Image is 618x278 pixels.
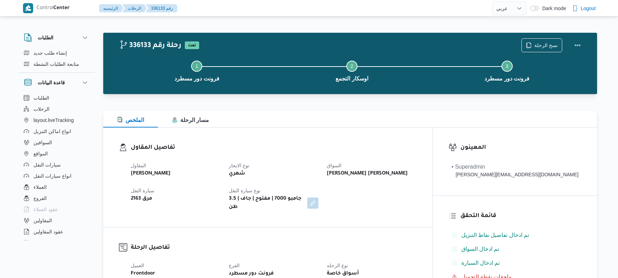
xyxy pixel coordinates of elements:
[229,195,302,211] b: جامبو 7000 | مفتوح | جاف | 3.5 طن
[33,49,67,57] span: إنشاء طلب جديد
[327,263,348,268] span: نوع الرحله
[429,52,585,88] button: فرونت دور مسطرد
[461,245,499,253] span: تم ادخال السواق
[172,117,209,123] span: مسار الرحلة
[33,60,79,68] span: متابعة الطلبات النشطة
[33,172,71,180] span: انواع سيارات النقل
[131,188,154,193] span: سيارة النقل
[21,137,92,148] button: السواقين
[506,63,508,69] span: 3
[274,52,430,88] button: اوسكار التجمع
[452,163,579,178] span: • Superadmin mohamed.nabil@illa.com.eg
[195,63,198,69] span: 1
[185,41,199,49] span: تمت
[21,215,92,226] button: المقاولين
[460,211,581,221] h3: قائمة التحقق
[33,161,61,169] span: سيارات النقل
[21,226,92,237] button: عقود المقاولين
[21,148,92,159] button: المواقع
[449,257,581,269] button: تم ادخال السيارة
[122,4,147,13] button: الرحلات
[117,117,144,123] span: الملخص
[21,92,92,103] button: الطلبات
[21,182,92,193] button: العملاء
[131,263,144,268] span: العميل
[21,170,92,182] button: انواع سيارات النقل
[461,246,499,252] span: تم ادخال السواق
[449,230,581,241] button: تم ادخال تفاصيل نفاط التنزيل
[327,270,359,278] b: أسواق خاصة
[521,38,562,52] button: نسخ الرحلة
[461,231,529,239] span: تم ادخال تفاصيل نفاط التنزيل
[461,232,529,238] span: تم ادخال تفاصيل نفاط التنزيل
[33,194,47,202] span: الفروع
[24,33,89,42] button: الطلبات
[229,170,245,178] b: شهري
[21,115,92,126] button: layout.liveTracking
[21,47,92,59] button: إنشاء طلب جديد
[581,4,596,13] span: Logout
[21,193,92,204] button: الفروع
[461,259,500,267] span: تم ادخال السيارة
[18,92,95,243] div: قاعدة البيانات
[21,59,92,70] button: متابعة الطلبات النشطة
[119,52,274,88] button: فرونت دور مسطرد
[327,163,341,168] span: السواق
[33,116,74,124] span: layout.liveTracking
[33,216,52,225] span: المقاولين
[452,171,579,178] div: [PERSON_NAME][EMAIL_ADDRESS][DOMAIN_NAME]
[571,38,585,52] button: Actions
[131,143,417,153] h3: تفاصيل المقاول
[33,105,50,113] span: الرحلات
[33,138,52,147] span: السواقين
[33,205,58,214] span: عقود العملاء
[33,149,48,158] span: المواقع
[21,126,92,137] button: انواع اماكن التنزيل
[131,243,417,253] h3: تفاصيل الرحلة
[570,1,598,15] button: Logout
[484,75,529,83] span: فرونت دور مسطرد
[452,163,579,171] div: • Superadmin
[23,3,33,13] img: X8yXhbKr1z7QwAAAABJRU5ErkJggg==
[449,244,581,255] button: تم ادخال السواق
[229,163,249,168] span: نوع الايجار
[229,270,274,278] b: فرونت دور مسطرد
[21,103,92,115] button: الرحلات
[99,4,123,13] button: الرئيسيه
[131,195,152,203] b: مرق 2163
[33,94,49,102] span: الطلبات
[21,204,92,215] button: عقود العملاء
[33,239,62,247] span: اجهزة التليفون
[461,260,500,266] span: تم ادخال السيارة
[33,183,47,191] span: العملاء
[336,75,368,83] span: اوسكار التجمع
[229,188,261,193] span: نوع سيارة النقل
[119,41,181,51] h2: 336133 رحلة رقم
[53,6,70,11] b: Center
[188,44,196,48] b: تمت
[460,143,581,153] h3: المعينون
[131,170,171,178] b: [PERSON_NAME]
[21,159,92,170] button: سيارات النقل
[18,47,95,72] div: الطلبات
[33,227,63,236] span: عقود المقاولين
[33,127,71,136] span: انواع اماكن التنزيل
[534,41,558,49] span: نسخ الرحلة
[540,6,566,11] span: Dark mode
[24,78,89,87] button: قاعدة البيانات
[229,263,240,268] span: الفرع
[327,170,408,178] b: [PERSON_NAME] [PERSON_NAME]
[145,4,177,13] button: 336133 رقم
[38,33,53,42] h3: الطلبات
[131,270,155,278] b: Frontdoor
[131,163,146,168] span: المقاول
[38,78,65,87] h3: قاعدة البيانات
[351,63,353,69] span: 2
[174,75,219,83] span: فرونت دور مسطرد
[21,237,92,248] button: اجهزة التليفون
